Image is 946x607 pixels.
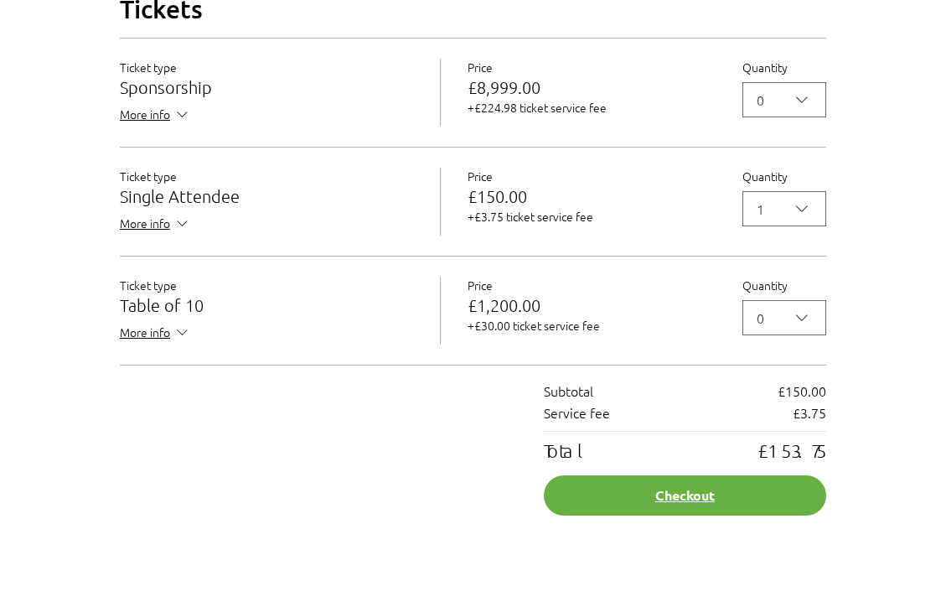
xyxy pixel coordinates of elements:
[742,168,826,184] label: Quantity
[757,442,826,459] p: £153.75
[120,59,177,75] span: Ticket type
[544,475,826,516] button: Checkout
[757,90,764,110] div: 0
[120,215,191,236] button: More info
[468,99,716,116] p: +£224.98 ticket service fee
[468,297,716,314] p: £1,200.00
[468,277,493,293] span: Price
[742,277,826,293] label: Quantity
[120,297,413,314] h3: Table of 10
[468,59,493,75] span: Price
[120,324,191,345] button: More info
[468,317,716,334] p: +£30.00 ticket service fee
[757,199,764,219] div: 1
[120,277,177,293] span: Ticket type
[120,168,177,184] span: Ticket type
[120,79,413,96] h3: Sponsorship
[120,106,191,127] button: More info
[468,79,716,96] p: £8,999.00
[793,404,826,421] p: £3.75
[742,59,826,75] label: Quantity
[778,382,826,399] p: £150.00
[544,442,588,459] p: Total
[468,188,716,205] p: £150.00
[757,308,764,328] div: 0
[468,208,716,225] p: +£3.75 ticket service fee
[120,188,413,205] h3: Single Attendee
[468,168,493,184] span: Price
[544,382,593,399] p: Subtotal
[544,404,610,421] p: Service fee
